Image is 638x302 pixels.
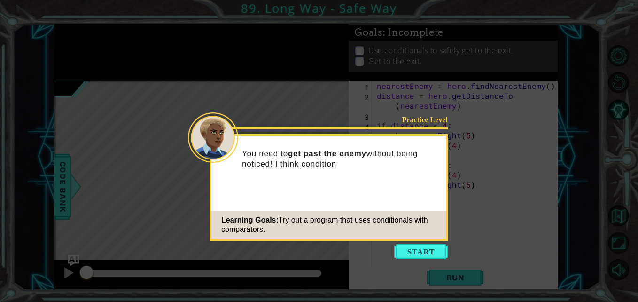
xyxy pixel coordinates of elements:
[288,149,366,158] strong: get past the enemy
[394,244,448,259] button: Start
[388,115,448,125] div: Practice Level
[242,149,439,169] p: You need to without being noticed! I think condition
[221,216,279,224] span: Learning Goals:
[221,216,428,233] span: Try out a program that uses conditionals with comparators.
